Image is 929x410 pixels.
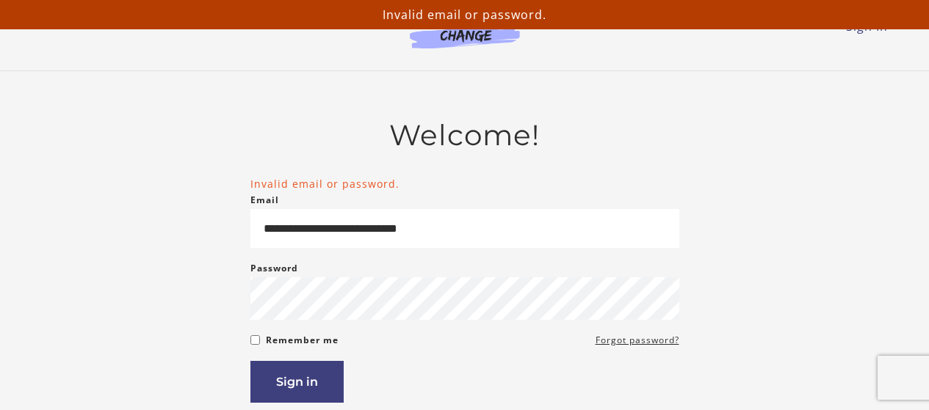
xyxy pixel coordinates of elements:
[596,332,679,349] a: Forgot password?
[394,15,535,48] img: Agents of Change Logo
[250,118,679,153] h2: Welcome!
[250,176,679,191] li: Invalid email or password.
[266,332,339,349] label: Remember me
[6,6,923,23] p: Invalid email or password.
[250,361,344,403] button: Sign in
[250,260,298,277] label: Password
[250,191,279,209] label: Email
